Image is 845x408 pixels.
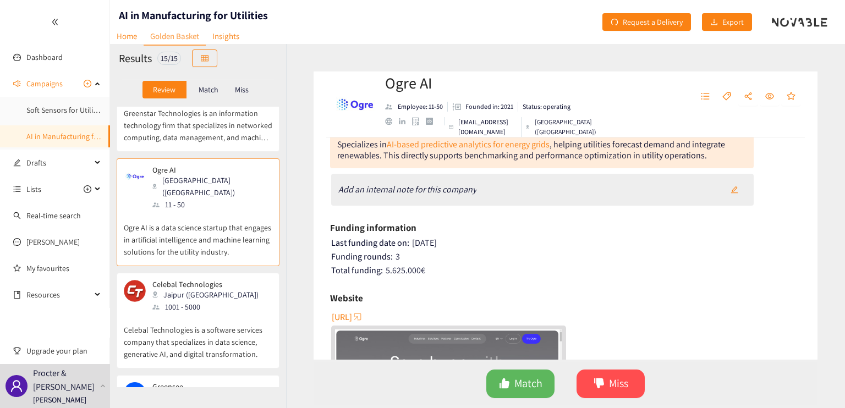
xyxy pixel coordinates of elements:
span: double-left [51,18,59,26]
a: website [385,118,399,125]
button: eye [760,88,780,106]
li: Status [518,102,570,112]
span: like [499,378,510,390]
div: 15 / 15 [157,52,181,65]
a: crunchbase [426,118,440,125]
span: redo [611,18,618,27]
p: Greenstar Technologies is an information technology firm that specializes in networked computing,... [124,96,272,144]
div: [GEOGRAPHIC_DATA] ([GEOGRAPHIC_DATA]) [526,117,607,137]
span: Last funding date on: [331,237,409,249]
img: Company Logo [333,82,377,126]
span: trophy [13,347,21,355]
span: download [710,18,718,27]
p: Review [153,85,175,94]
button: downloadExport [702,13,752,31]
span: Lists [26,178,41,200]
span: unordered-list [701,92,710,102]
p: Ogre AI is a data science startup that engages in artificial intelligence and machine learning so... [124,211,272,258]
div: [DATE] [331,238,802,249]
span: star [787,92,795,102]
span: [URL] [332,310,352,324]
a: AI in Manufacturing for Utilities [26,131,127,141]
button: redoRequest a Delivery [602,13,691,31]
span: sound [13,80,21,87]
span: plus-circle [84,185,91,193]
span: Request a Delivery [623,16,683,28]
span: user [10,379,23,393]
p: [PERSON_NAME] [33,394,86,406]
li: Employees [385,102,448,112]
p: Founded in: 2021 [465,102,513,112]
span: plus-circle [84,80,91,87]
button: dislikeMiss [577,370,645,398]
img: Snapshot of the company's website [124,382,146,404]
button: star [781,88,801,106]
li: Founded in year [448,102,518,112]
button: edit [722,181,747,199]
span: dislike [594,378,605,390]
span: Match [514,375,542,392]
span: Total funding: [331,264,383,276]
span: book [13,291,21,299]
button: likeMatch [486,370,555,398]
span: edit [13,159,21,167]
span: Upgrade your plan [26,340,101,362]
iframe: Chat Widget [790,355,845,408]
div: 3 [331,251,802,262]
p: Ogre AI [152,166,265,174]
p: Match [199,85,218,94]
a: My favourites [26,257,101,279]
span: eye [765,92,774,102]
span: tag [722,92,731,102]
i: Add an internal note for this company [338,184,476,195]
a: Dashboard [26,52,63,62]
span: Miss [609,375,628,392]
h6: Funding information [330,219,416,236]
a: Golden Basket [144,27,206,46]
div: Specializes in , helping utilities forecast demand and integrate renewables. This directly suppor... [337,139,725,161]
a: Insights [206,27,246,45]
span: Drafts [26,152,91,174]
p: Celebal Technologies is a software services company that specializes in data science, generative ... [124,313,272,360]
span: share-alt [744,92,753,102]
a: Home [110,27,144,45]
a: google maps [412,117,426,125]
div: [GEOGRAPHIC_DATA] ([GEOGRAPHIC_DATA]) [152,174,271,199]
img: Snapshot of the company's website [124,166,146,188]
button: [URL] [332,308,363,326]
span: Funding rounds: [331,251,393,262]
a: AI-based predictive analytics for energy grids [387,139,550,150]
button: tag [717,88,737,106]
p: Status: operating [523,102,570,112]
div: 11 - 50 [152,199,271,211]
div: 5.625.000 € [331,265,802,276]
h2: Ogre AI [385,72,607,94]
span: edit [731,186,738,195]
h6: Website [330,290,363,306]
span: unordered-list [13,185,21,193]
span: Export [722,16,744,28]
p: Miss [235,85,249,94]
p: Celebal Technologies [152,280,259,289]
span: Resources [26,284,91,306]
a: Real-time search [26,211,81,220]
p: Procter & [PERSON_NAME] [33,366,96,394]
a: linkedin [399,118,412,125]
p: Greensee [152,382,251,391]
a: Soft Sensors for Utility - Sustainability [26,105,149,115]
img: Snapshot of the company's website [124,280,146,302]
div: 1001 - 5000 [152,301,265,313]
button: table [192,49,217,67]
h2: Results [119,51,152,66]
p: Employee: 11-50 [398,102,443,112]
span: Campaigns [26,73,63,95]
div: Jaipur ([GEOGRAPHIC_DATA]) [152,289,265,301]
p: [EMAIL_ADDRESS][DOMAIN_NAME] [458,117,517,137]
a: [PERSON_NAME] [26,237,80,247]
button: share-alt [738,88,758,106]
button: unordered-list [695,88,715,106]
h1: AI in Manufacturing for Utilities [119,8,268,23]
span: table [201,54,208,63]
